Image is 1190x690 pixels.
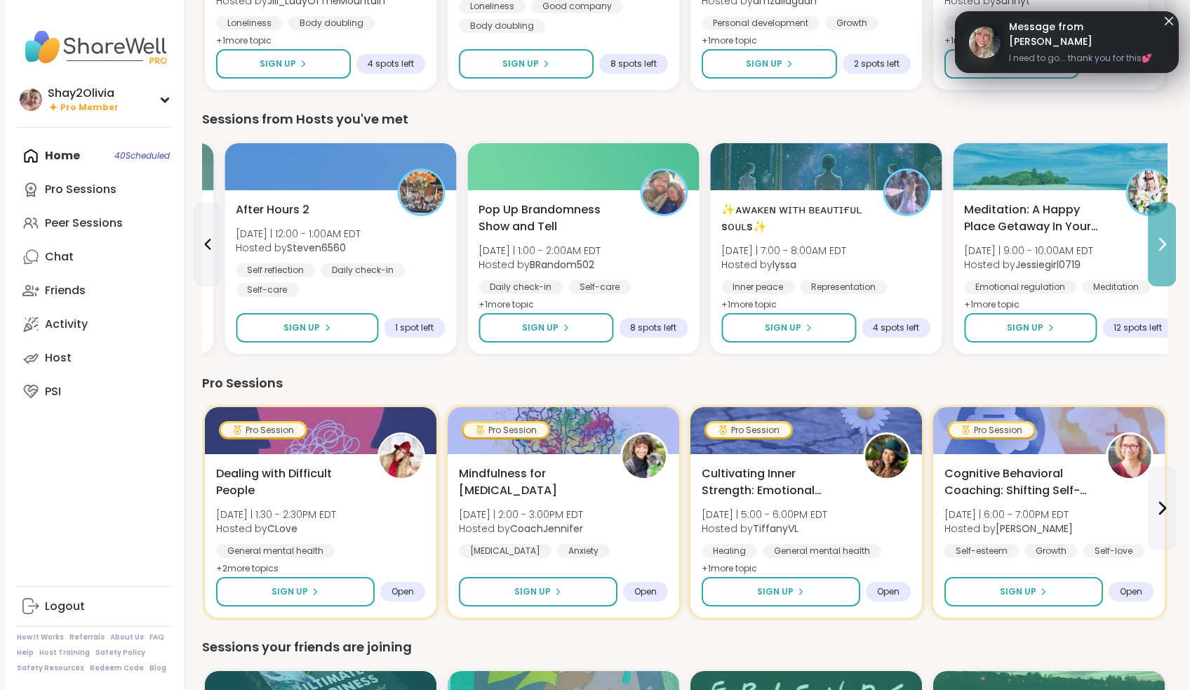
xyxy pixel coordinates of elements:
div: Pro Session [949,423,1034,437]
div: PSI [45,384,61,399]
div: Growth [825,16,878,30]
div: Self-esteem [944,544,1019,558]
img: BRandom502 [642,171,686,214]
span: Sign Up [746,58,782,70]
div: Self-care [568,280,631,294]
button: Sign Up [721,313,856,343]
div: Sessions your friends are joining [202,637,1168,657]
a: MarciLotterMessage from [PERSON_NAME]I need to go…. thank you for this💕 [969,20,1165,65]
div: Host [45,350,72,366]
img: ShareWell Nav Logo [17,22,173,72]
span: Pro Member [60,102,119,114]
span: 8 spots left [630,322,676,333]
span: Hosted by [479,258,601,272]
a: Redeem Code [90,663,144,673]
div: Anxiety [557,544,610,558]
b: Steven6560 [287,241,346,255]
span: Hosted by [236,241,361,255]
div: Healing [702,544,757,558]
img: lyssa [885,171,928,214]
a: Friends [17,274,173,307]
span: Sign Up [1000,585,1036,598]
span: Hosted by [216,522,336,536]
span: ✨ᴀᴡᴀᴋᴇɴ ᴡɪᴛʜ ʙᴇᴀᴜᴛɪғᴜʟ sᴏᴜʟs✨ [721,201,867,235]
div: Daily check-in [944,16,1029,30]
div: Emotional regulation [964,280,1076,294]
span: Sign Up [522,321,559,334]
div: Pro Sessions [45,182,116,197]
a: Host [17,341,173,375]
button: Sign Up [216,49,351,79]
div: Chat [45,249,74,265]
span: 4 spots left [873,322,919,333]
div: Inner peace [721,280,794,294]
a: Activity [17,307,173,341]
img: Shay2Olivia [20,88,42,111]
img: MarciLotter [969,27,1001,58]
b: BRandom502 [530,258,594,272]
span: 4 spots left [368,58,414,69]
a: FAQ [149,632,164,642]
a: About Us [110,632,144,642]
span: Hosted by [721,258,846,272]
a: Host Training [39,648,90,658]
span: [DATE] | 9:00 - 10:00AM EDT [964,244,1093,258]
span: [DATE] | 1:00 - 2:00AM EDT [479,244,601,258]
img: Jessiegirl0719 [1128,171,1171,214]
span: [DATE] | 1:30 - 2:30PM EDT [216,507,336,522]
span: After Hours 2 [236,201,309,218]
div: Sessions from Hosts you've met [202,110,1168,129]
button: Sign Up [236,313,378,343]
div: Representation [800,280,887,294]
span: 8 spots left [610,58,657,69]
div: Logout [45,599,85,614]
span: Open [1120,586,1142,597]
span: Cognitive Behavioral Coaching: Shifting Self-Talk [944,465,1090,499]
img: TiffanyVL [865,434,909,478]
div: Self reflection [236,263,315,277]
span: Sign Up [260,58,296,70]
button: Sign Up [459,49,594,79]
b: TiffanyVL [753,522,798,536]
div: General mental health [216,544,335,558]
button: Sign Up [944,49,1079,79]
span: [DATE] | 2:00 - 3:00PM EDT [459,507,583,522]
span: [DATE] | 7:00 - 8:00AM EDT [721,244,846,258]
span: Hosted by [702,522,827,536]
span: Open [392,586,414,597]
span: [DATE] | 5:00 - 6:00PM EDT [702,507,827,522]
div: Pro Session [464,423,548,437]
button: Sign Up [216,577,375,606]
span: 1 spot left [395,322,434,333]
span: Sign Up [1007,321,1043,334]
div: Body doubling [288,16,375,30]
a: Chat [17,240,173,274]
img: Steven6560 [399,171,443,214]
div: Loneliness [216,16,283,30]
button: Sign Up [479,313,613,343]
span: Open [634,586,657,597]
a: Logout [17,590,173,623]
img: Fausta [1108,434,1151,478]
span: Hosted by [459,522,583,536]
button: Sign Up [459,577,617,606]
b: Jessiegirl0719 [1015,258,1081,272]
span: 12 spots left [1114,322,1162,333]
div: Pro Sessions [202,373,1168,393]
div: Self-care [236,283,298,297]
span: Sign Up [272,585,308,598]
button: Sign Up [944,577,1103,606]
button: Sign Up [702,49,837,79]
span: Sign Up [514,585,551,598]
span: Pop Up Brandomness Show and Tell [479,201,624,235]
div: Self-love [1083,544,1144,558]
div: General mental health [763,544,881,558]
div: Meditation [1082,280,1150,294]
span: Hosted by [964,258,1093,272]
div: Activity [45,317,88,332]
a: How It Works [17,632,64,642]
b: [PERSON_NAME] [996,522,1073,536]
span: [DATE] | 6:00 - 7:00PM EDT [944,507,1073,522]
div: Daily check-in [321,263,405,277]
div: Growth [1024,544,1078,558]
